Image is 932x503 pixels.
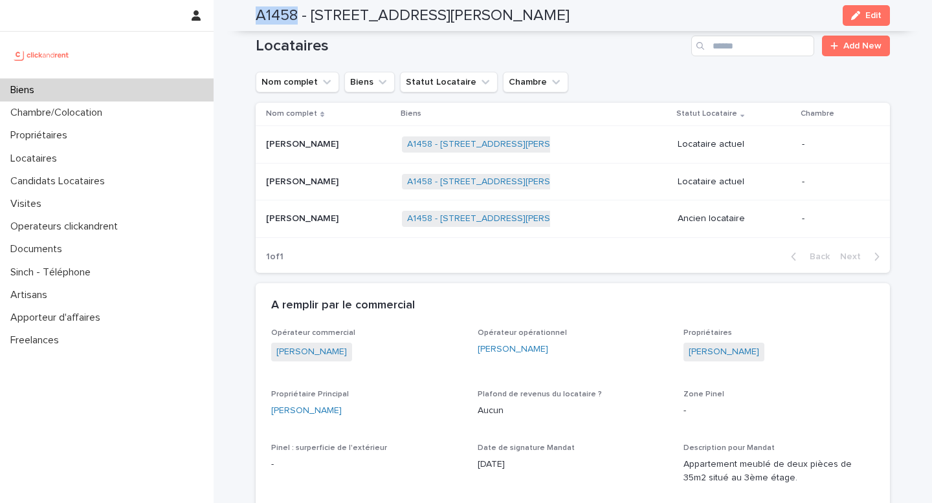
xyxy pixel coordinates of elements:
[801,107,834,121] p: Chambre
[266,107,317,121] p: Nom complet
[802,213,869,224] p: -
[802,252,830,261] span: Back
[256,241,294,273] p: 1 of 1
[271,299,415,313] h2: A remplir par le commercial
[802,139,869,150] p: -
[266,211,341,224] p: [PERSON_NAME]
[678,213,792,224] p: Ancien locataire
[401,107,421,121] p: Biens
[256,6,570,25] h2: A1458 - [STREET_ADDRESS][PERSON_NAME]
[5,198,52,210] p: Visites
[478,391,602,398] span: Plafond de revenus du locataire ?
[802,177,869,187] p: -
[5,175,115,187] p: Candidats Locataires
[5,107,113,119] p: Chambre/Colocation
[478,458,669,471] p: [DATE]
[835,251,890,262] button: Next
[256,37,686,56] h1: Locataires
[256,72,339,92] button: Nom complet
[5,129,78,142] p: Propriétaires
[822,36,890,56] a: Add New
[678,139,792,150] p: Locataire actuel
[5,289,58,301] p: Artisans
[271,404,342,418] a: [PERSON_NAME]
[840,252,869,261] span: Next
[10,42,73,68] img: UCB0brd3T0yccxBKYDjQ
[683,444,775,452] span: Description pour Mandat
[843,5,890,26] button: Edit
[683,391,724,398] span: Zone Pinel
[478,329,567,337] span: Opérateur opérationnel
[266,136,341,150] p: [PERSON_NAME]
[400,72,498,92] button: Statut Locataire
[5,153,67,165] p: Locataires
[271,458,462,471] p: -
[478,444,575,452] span: Date de signature Mandat
[256,163,890,200] tr: [PERSON_NAME][PERSON_NAME] A1458 - [STREET_ADDRESS][PERSON_NAME] Locataire actuel-
[5,84,45,96] p: Biens
[344,72,395,92] button: Biens
[676,107,737,121] p: Statut Locataire
[271,329,355,337] span: Opérateur commercial
[689,345,759,359] a: [PERSON_NAME]
[256,200,890,238] tr: [PERSON_NAME][PERSON_NAME] A1458 - [STREET_ADDRESS][PERSON_NAME] Ancien locataire-
[5,243,72,255] p: Documents
[407,177,596,187] a: A1458 - [STREET_ADDRESS][PERSON_NAME]
[683,329,732,337] span: Propriétaires
[683,404,874,418] p: -
[478,404,669,418] p: Aucun
[683,458,874,485] p: Appartement meublé de deux pièces de 35m2 situé au 3ème étage.
[5,312,111,324] p: Apporteur d'affaires
[407,139,596,150] a: A1458 - [STREET_ADDRESS][PERSON_NAME]
[407,213,596,224] a: A1458 - [STREET_ADDRESS][PERSON_NAME]
[678,177,792,187] p: Locataire actuel
[478,343,548,356] a: [PERSON_NAME]
[865,11,882,20] span: Edit
[5,334,69,347] p: Freelances
[781,251,835,262] button: Back
[5,220,128,233] p: Operateurs clickandrent
[843,41,882,50] span: Add New
[256,125,890,163] tr: [PERSON_NAME][PERSON_NAME] A1458 - [STREET_ADDRESS][PERSON_NAME] Locataire actuel-
[503,72,568,92] button: Chambre
[5,266,101,279] p: Sinch - Téléphone
[266,174,341,187] p: [PERSON_NAME]
[276,345,347,359] a: [PERSON_NAME]
[271,444,387,452] span: Pinel : surperficie de l'extérieur
[691,36,814,56] input: Search
[271,391,349,398] span: Propriétaire Principal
